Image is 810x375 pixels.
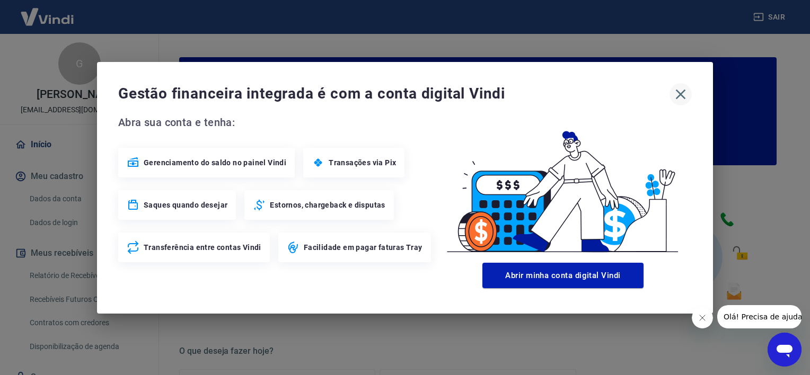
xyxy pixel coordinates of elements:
[692,307,713,328] iframe: Fechar mensagem
[304,242,422,253] span: Facilidade em pagar faturas Tray
[6,7,89,16] span: Olá! Precisa de ajuda?
[118,114,434,131] span: Abra sua conta e tenha:
[329,157,396,168] span: Transações via Pix
[482,263,644,288] button: Abrir minha conta digital Vindi
[270,200,385,210] span: Estornos, chargeback e disputas
[717,305,802,328] iframe: Mensagem da empresa
[434,114,692,258] img: Good Billing
[768,333,802,367] iframe: Botão para abrir a janela de mensagens
[144,157,286,168] span: Gerenciamento do saldo no painel Vindi
[144,242,261,253] span: Transferência entre contas Vindi
[144,200,227,210] span: Saques quando desejar
[118,83,670,104] span: Gestão financeira integrada é com a conta digital Vindi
